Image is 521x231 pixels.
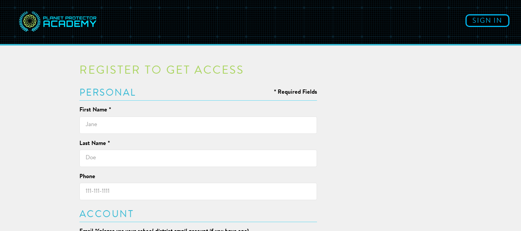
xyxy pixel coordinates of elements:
h2: Register to get access [79,65,317,77]
a: Sign in [465,14,509,27]
h3: Personal [79,88,317,98]
label: Phone [79,173,95,181]
label: * Required Fields [274,88,317,96]
label: First Name * [79,106,111,114]
label: Last Name * [79,140,110,148]
input: Doe [79,150,317,167]
input: 111-111-1111 [79,183,317,200]
img: svg+xml;base64,PD94bWwgdmVyc2lvbj0iMS4wIiBlbmNvZGluZz0idXRmLTgiPz4NCjwhLS0gR2VuZXJhdG9yOiBBZG9iZS... [17,6,98,38]
input: Jane [79,116,317,134]
h3: Account [79,210,317,219]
